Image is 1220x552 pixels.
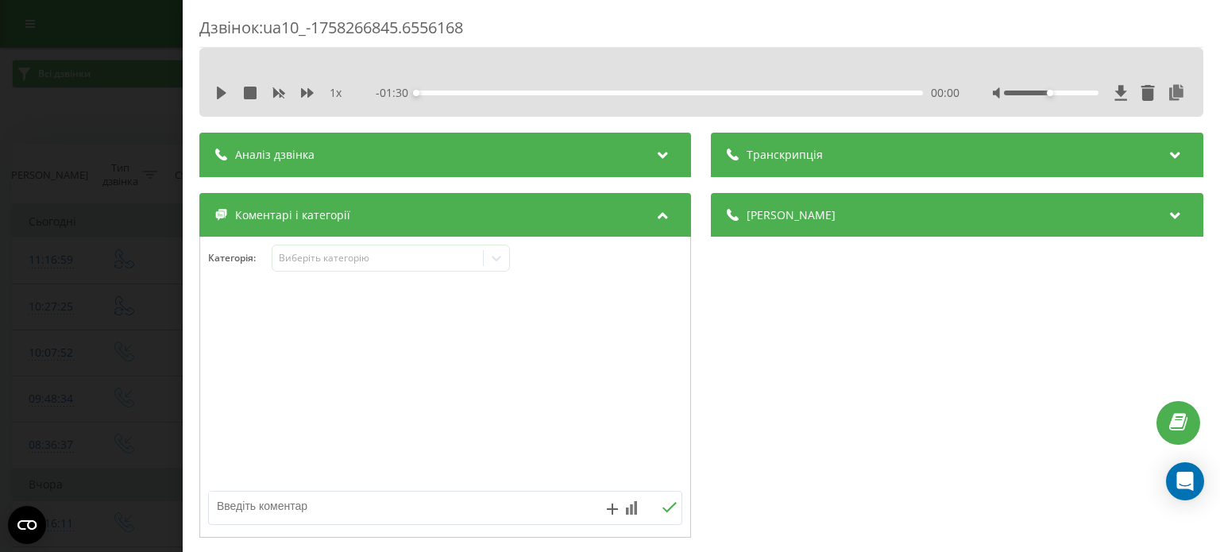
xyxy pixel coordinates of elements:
[376,85,417,101] span: - 01:30
[208,253,272,264] h4: Категорія :
[279,252,477,264] div: Виберіть категорію
[747,147,824,163] span: Транскрипція
[414,90,420,96] div: Accessibility label
[8,506,46,544] button: Open CMP widget
[235,147,315,163] span: Аналіз дзвінка
[1166,462,1204,500] div: Open Intercom Messenger
[931,85,959,101] span: 00:00
[747,207,836,223] span: [PERSON_NAME]
[330,85,342,101] span: 1 x
[1047,90,1053,96] div: Accessibility label
[235,207,350,223] span: Коментарі і категорії
[199,17,1203,48] div: Дзвінок : ua10_-1758266845.6556168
